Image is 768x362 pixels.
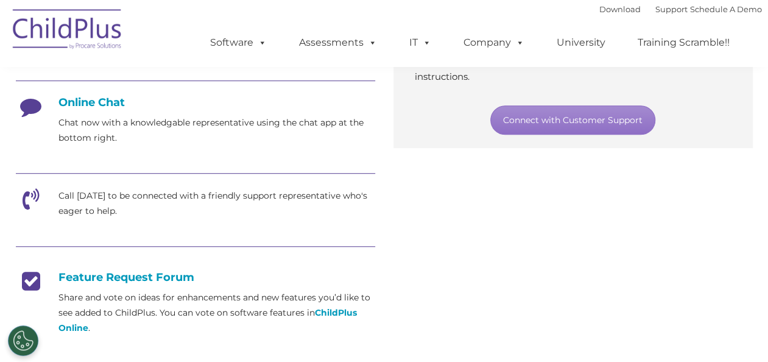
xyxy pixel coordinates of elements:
[7,1,129,62] img: ChildPlus by Procare Solutions
[58,115,375,146] p: Chat now with a knowledgable representative using the chat app at the bottom right.
[198,30,279,55] a: Software
[599,4,762,14] font: |
[690,4,762,14] a: Schedule A Demo
[490,105,655,135] a: Connect with Customer Support
[58,188,375,219] p: Call [DATE] to be connected with a friendly support representative who's eager to help.
[16,96,375,109] h4: Online Chat
[16,271,375,284] h4: Feature Request Forum
[599,4,641,14] a: Download
[397,30,443,55] a: IT
[287,30,389,55] a: Assessments
[544,30,618,55] a: University
[58,290,375,336] p: Share and vote on ideas for enhancements and new features you’d like to see added to ChildPlus. Y...
[655,4,688,14] a: Support
[625,30,742,55] a: Training Scramble!!
[8,325,38,356] button: Cookies Settings
[58,307,357,333] a: ChildPlus Online
[451,30,537,55] a: Company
